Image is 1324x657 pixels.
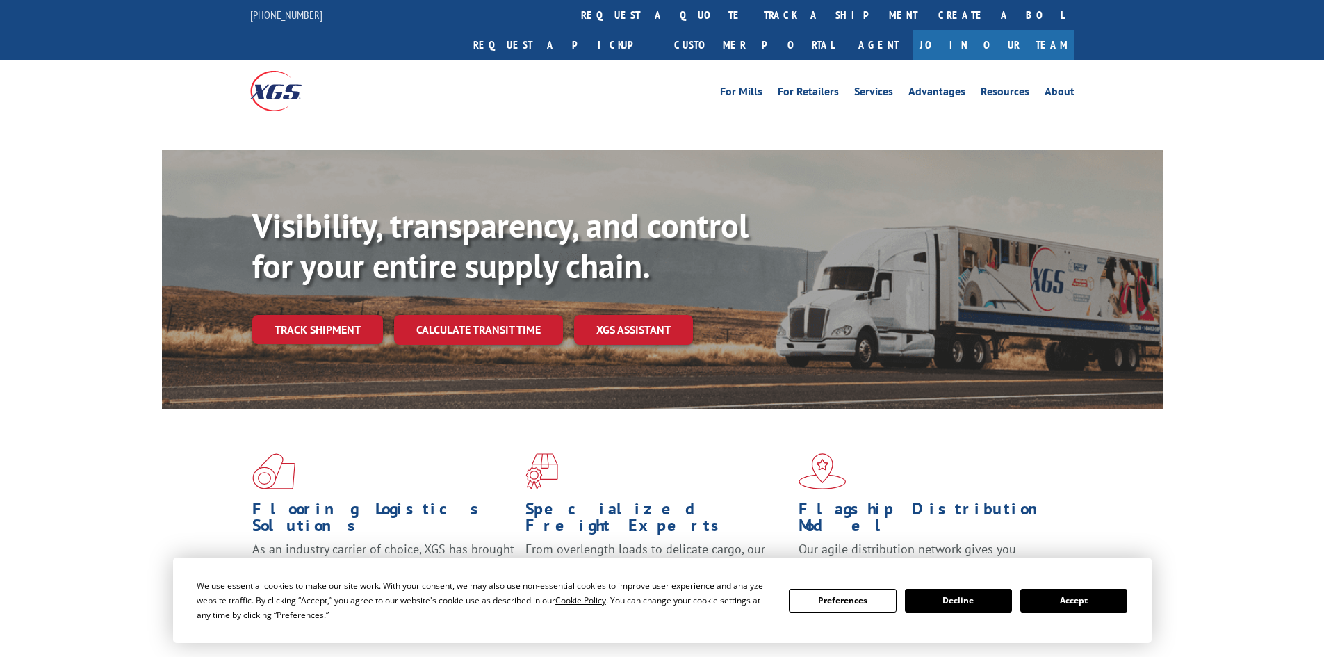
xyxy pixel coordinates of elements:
button: Decline [905,589,1012,613]
h1: Flooring Logistics Solutions [252,501,515,541]
span: Preferences [277,609,324,621]
button: Accept [1020,589,1127,613]
p: From overlength loads to delicate cargo, our experienced staff knows the best way to move your fr... [525,541,788,603]
a: About [1045,86,1074,102]
div: Cookie Consent Prompt [173,558,1152,643]
h1: Specialized Freight Experts [525,501,788,541]
a: Customer Portal [664,30,844,60]
b: Visibility, transparency, and control for your entire supply chain. [252,204,749,287]
img: xgs-icon-flagship-distribution-model-red [799,453,847,489]
span: As an industry carrier of choice, XGS has brought innovation and dedication to flooring logistics... [252,541,514,590]
a: Request a pickup [463,30,664,60]
div: We use essential cookies to make our site work. With your consent, we may also use non-essential ... [197,578,772,622]
a: Resources [981,86,1029,102]
a: [PHONE_NUMBER] [250,8,322,22]
h1: Flagship Distribution Model [799,501,1061,541]
a: Agent [844,30,913,60]
a: Track shipment [252,315,383,344]
span: Cookie Policy [555,594,606,606]
a: Services [854,86,893,102]
img: xgs-icon-total-supply-chain-intelligence-red [252,453,295,489]
a: Calculate transit time [394,315,563,345]
a: Advantages [908,86,965,102]
a: For Mills [720,86,762,102]
button: Preferences [789,589,896,613]
a: For Retailers [778,86,839,102]
a: XGS ASSISTANT [574,315,693,345]
a: Join Our Team [913,30,1074,60]
span: Our agile distribution network gives you nationwide inventory management on demand. [799,541,1054,574]
img: xgs-icon-focused-on-flooring-red [525,453,558,489]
